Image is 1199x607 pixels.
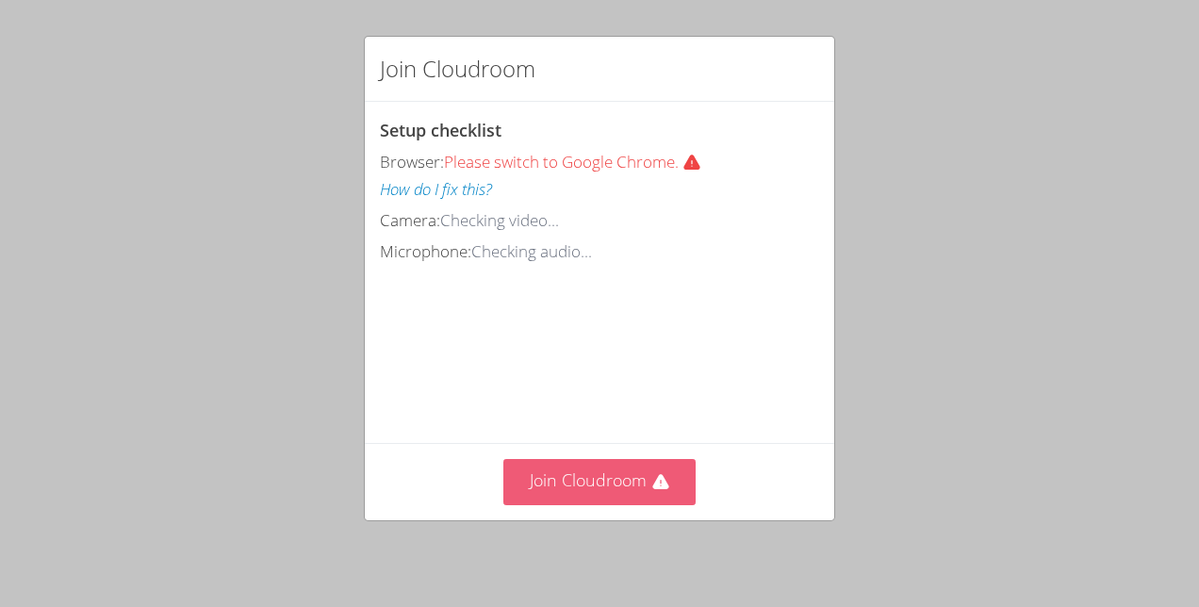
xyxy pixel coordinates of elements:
span: Browser: [380,151,444,172]
span: Microphone: [380,240,471,262]
span: Checking audio... [471,240,592,262]
span: Camera: [380,209,440,231]
button: Join Cloudroom [503,459,697,505]
button: How do I fix this? [380,176,492,204]
span: Checking video... [440,209,559,231]
h2: Join Cloudroom [380,52,535,86]
span: Please switch to Google Chrome. [444,151,709,172]
span: Setup checklist [380,119,501,141]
